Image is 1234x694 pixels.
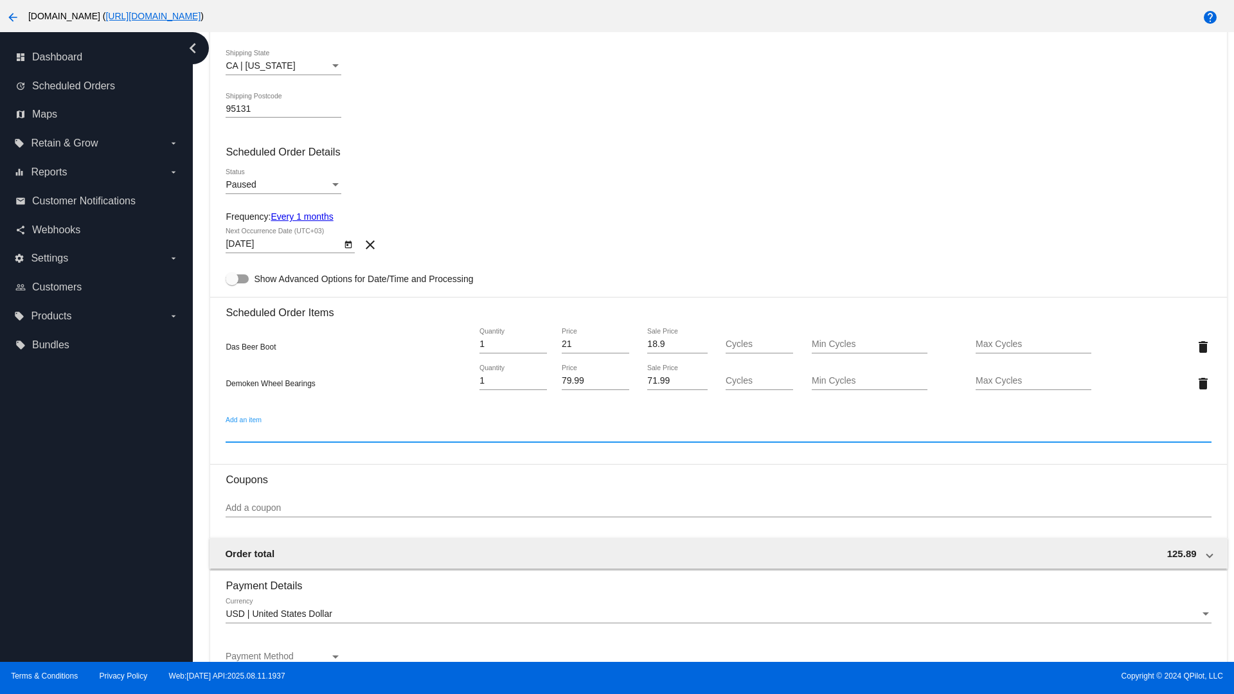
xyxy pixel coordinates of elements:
span: Paused [226,179,256,190]
i: settings [14,253,24,263]
input: Quantity [479,376,547,386]
a: email Customer Notifications [15,191,179,211]
mat-icon: delete [1195,339,1211,355]
span: Retain & Grow [31,138,98,149]
input: Max Cycles [976,339,1091,350]
a: local_offer Bundles [15,335,179,355]
i: people_outline [15,282,26,292]
span: Customer Notifications [32,195,136,207]
i: email [15,196,26,206]
i: arrow_drop_down [168,138,179,148]
i: local_offer [15,340,26,350]
i: equalizer [14,167,24,177]
input: Add a coupon [226,503,1211,513]
input: Next Occurrence Date (UTC+03) [226,239,341,249]
input: Min Cycles [812,339,927,350]
a: Terms & Conditions [11,672,78,681]
i: map [15,109,26,120]
span: Settings [31,253,68,264]
a: map Maps [15,104,179,125]
span: Copyright © 2024 QPilot, LLC [628,672,1223,681]
span: Das Beer Boot [226,343,276,351]
span: Maps [32,109,57,120]
span: [DOMAIN_NAME] ( ) [28,11,204,21]
a: people_outline Customers [15,277,179,298]
span: Webhooks [32,224,80,236]
mat-select: Currency [226,609,1211,619]
mat-icon: delete [1195,376,1211,391]
mat-select: Shipping State [226,61,341,71]
input: Price [562,339,629,350]
mat-icon: arrow_back [5,10,21,25]
mat-select: Payment Method [226,652,341,662]
i: local_offer [14,311,24,321]
button: Open calendar [341,237,355,251]
input: Max Cycles [976,376,1091,386]
input: Sale Price [647,376,707,386]
span: Bundles [32,339,69,351]
a: Every 1 months [271,211,333,222]
mat-icon: help [1203,10,1218,25]
h3: Payment Details [226,570,1211,592]
input: Price [562,376,629,386]
h3: Scheduled Order Items [226,297,1211,319]
span: Scheduled Orders [32,80,115,92]
mat-select: Status [226,180,341,190]
span: CA | [US_STATE] [226,60,295,71]
div: Frequency: [226,211,1211,222]
a: update Scheduled Orders [15,76,179,96]
input: Min Cycles [812,376,927,386]
input: Cycles [726,339,793,350]
i: arrow_drop_down [168,167,179,177]
i: dashboard [15,52,26,62]
span: Order total [225,548,274,559]
a: [URL][DOMAIN_NAME] [105,11,201,21]
a: share Webhooks [15,220,179,240]
input: Add an item [226,428,1211,438]
h3: Scheduled Order Details [226,146,1211,158]
span: Customers [32,281,82,293]
input: Shipping Postcode [226,104,341,114]
span: Show Advanced Options for Date/Time and Processing [254,272,473,285]
i: arrow_drop_down [168,253,179,263]
input: Sale Price [647,339,707,350]
i: local_offer [14,138,24,148]
span: USD | United States Dollar [226,609,332,619]
span: Reports [31,166,67,178]
span: Dashboard [32,51,82,63]
i: update [15,81,26,91]
span: Demoken Wheel Bearings [226,379,315,388]
a: Privacy Policy [100,672,148,681]
i: arrow_drop_down [168,311,179,321]
input: Cycles [726,376,793,386]
i: share [15,225,26,235]
span: Payment Method [226,651,294,661]
input: Quantity [479,339,547,350]
span: Products [31,310,71,322]
i: chevron_left [183,38,203,58]
h3: Coupons [226,464,1211,486]
mat-icon: clear [362,237,378,253]
mat-expansion-panel-header: Order total 125.89 [210,538,1227,569]
a: Web:[DATE] API:2025.08.11.1937 [169,672,285,681]
span: 125.89 [1167,548,1197,559]
a: dashboard Dashboard [15,47,179,67]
